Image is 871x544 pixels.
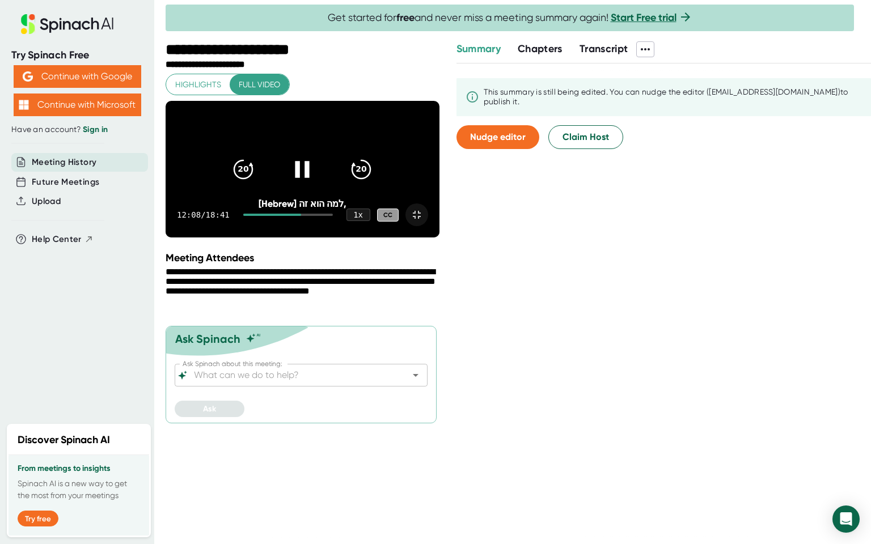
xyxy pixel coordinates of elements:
[580,42,628,55] span: Transcript
[328,11,692,24] span: Get started for and never miss a meeting summary again!
[18,478,140,501] p: Spinach AI is a new way to get the most from your meetings
[32,195,61,208] button: Upload
[396,11,415,24] b: free
[193,198,412,209] div: [Hebrew] למה הוא זה,
[14,65,141,88] button: Continue with Google
[32,233,94,246] button: Help Center
[83,125,108,134] a: Sign in
[14,93,141,116] button: Continue with Microsoft
[166,74,230,95] button: Highlights
[518,41,563,57] button: Chapters
[175,332,240,346] div: Ask Spinach
[175,78,221,92] span: Highlights
[18,432,110,448] h2: Discover Spinach AI
[456,125,539,149] button: Nudge editor
[11,125,143,135] div: Have an account?
[408,367,424,383] button: Open
[548,125,623,149] button: Claim Host
[192,367,391,383] input: What can we do to help?
[456,42,501,55] span: Summary
[484,87,862,107] div: This summary is still being edited. You can nudge the editor ([EMAIL_ADDRESS][DOMAIN_NAME]) to pu...
[832,505,860,533] div: Open Intercom Messenger
[563,130,609,144] span: Claim Host
[346,209,370,221] div: 1 x
[203,404,216,414] span: Ask
[580,41,628,57] button: Transcript
[177,210,230,219] div: 12:08 / 18:41
[230,74,289,95] button: Full video
[175,401,244,417] button: Ask
[518,42,563,55] span: Chapters
[32,156,96,169] button: Meeting History
[166,252,442,264] div: Meeting Attendees
[18,511,58,526] button: Try free
[239,78,280,92] span: Full video
[11,49,143,62] div: Try Spinach Free
[611,11,676,24] a: Start Free trial
[32,233,82,246] span: Help Center
[456,41,501,57] button: Summary
[23,71,33,82] img: Aehbyd4JwY73AAAAAElFTkSuQmCC
[32,176,99,189] button: Future Meetings
[470,131,526,142] span: Nudge editor
[377,209,399,222] div: CC
[18,464,140,473] h3: From meetings to insights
